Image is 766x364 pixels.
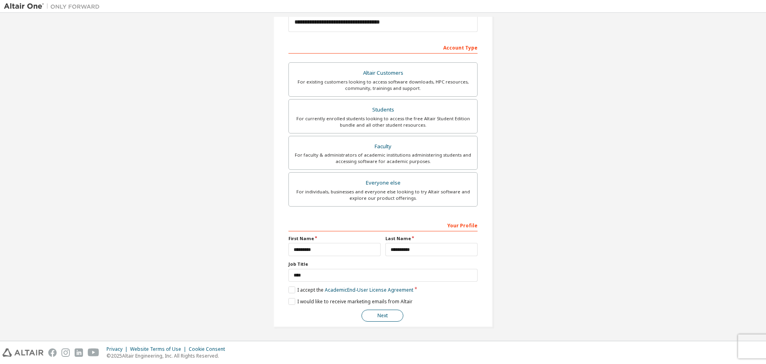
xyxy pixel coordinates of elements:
[294,177,472,189] div: Everyone else
[294,79,472,91] div: For existing customers looking to access software downloads, HPC resources, community, trainings ...
[288,286,413,293] label: I accept the
[294,152,472,165] div: For faculty & administrators of academic institutions administering students and accessing softwa...
[288,41,478,54] div: Account Type
[107,346,130,352] div: Privacy
[288,219,478,231] div: Your Profile
[288,261,478,267] label: Job Title
[288,235,381,242] label: First Name
[294,189,472,201] div: For individuals, businesses and everyone else looking to try Altair software and explore our prod...
[294,115,472,128] div: For currently enrolled students looking to access the free Altair Student Edition bundle and all ...
[4,2,104,10] img: Altair One
[189,346,230,352] div: Cookie Consent
[2,348,43,357] img: altair_logo.svg
[288,298,413,305] label: I would like to receive marketing emails from Altair
[294,104,472,115] div: Students
[107,352,230,359] p: © 2025 Altair Engineering, Inc. All Rights Reserved.
[361,310,403,322] button: Next
[294,68,472,79] div: Altair Customers
[294,141,472,152] div: Faculty
[61,348,70,357] img: instagram.svg
[130,346,189,352] div: Website Terms of Use
[48,348,57,357] img: facebook.svg
[88,348,99,357] img: youtube.svg
[325,286,413,293] a: Academic End-User License Agreement
[385,235,478,242] label: Last Name
[75,348,83,357] img: linkedin.svg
